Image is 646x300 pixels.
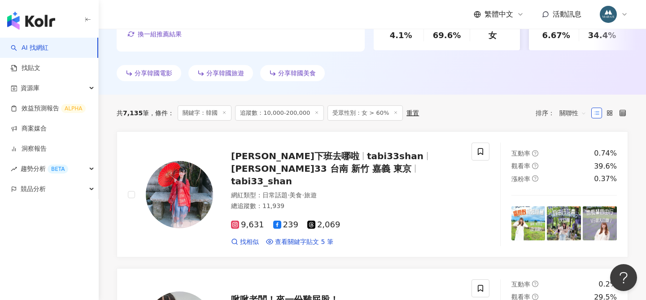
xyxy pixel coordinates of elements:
[489,30,497,41] div: 女
[117,109,149,117] div: 共 筆
[532,163,538,169] span: question-circle
[288,191,289,199] span: ·
[367,151,423,161] span: tabi33shan
[206,70,244,77] span: 分享韓國旅遊
[231,163,411,174] span: [PERSON_NAME]33 台南 新竹 嘉義 東京
[123,109,143,117] span: 7,135
[21,78,39,98] span: 資源庫
[127,27,182,41] button: 換一組推薦結果
[117,131,628,257] a: KOL Avatar[PERSON_NAME]下班去哪啦tabi33shan[PERSON_NAME]33 台南 新竹 嘉義 東京tabi33_shan網紅類型：日常話題·美食·旅遊總追蹤數：1...
[278,70,316,77] span: 分享韓國美食
[484,9,513,19] span: 繁體中文
[235,105,324,121] span: 追蹤數：10,000-200,000
[273,220,298,230] span: 239
[610,264,637,291] iframe: Help Scout Beacon - Open
[390,30,412,41] div: 4.1%
[231,220,264,230] span: 9,631
[11,64,40,73] a: 找貼文
[302,191,304,199] span: ·
[511,175,530,183] span: 漲粉率
[583,206,617,240] img: post-image
[48,165,68,174] div: BETA
[532,281,538,287] span: question-circle
[511,281,530,288] span: 互動率
[146,161,213,228] img: KOL Avatar
[231,238,259,247] a: 找相似
[594,161,617,171] div: 39.6%
[532,150,538,157] span: question-circle
[231,151,359,161] span: [PERSON_NAME]下班去哪啦
[11,144,47,153] a: 洞察報告
[511,206,546,240] img: post-image
[594,174,617,184] div: 0.37%
[327,105,403,121] span: 受眾性別：女 > 60%
[266,238,333,247] a: 查看關鍵字貼文 5 筆
[275,238,333,247] span: 查看關鍵字貼文 5 筆
[231,191,461,200] div: 網紅類型 ：
[11,43,48,52] a: searchAI 找網紅
[559,106,586,120] span: 關聯性
[600,6,617,23] img: 358735463_652854033541749_1509380869568117342_n.jpg
[240,238,259,247] span: 找相似
[511,150,530,157] span: 互動率
[547,206,581,240] img: post-image
[21,179,46,199] span: 競品分析
[406,109,419,117] div: 重置
[138,30,182,38] span: 換一組推薦結果
[289,191,302,199] span: 美食
[304,191,317,199] span: 旅遊
[231,202,461,211] div: 總追蹤數 ： 11,939
[231,176,292,187] span: tabi33_shan
[598,279,617,289] div: 0.2%
[542,30,570,41] div: 6.67%
[511,162,530,170] span: 觀看率
[594,148,617,158] div: 0.74%
[21,159,68,179] span: 趨勢分析
[178,105,231,121] span: 關鍵字：韓國
[11,166,17,172] span: rise
[536,106,591,120] div: 排序：
[135,70,172,77] span: 分享韓國電影
[307,220,340,230] span: 2,069
[149,109,174,117] span: 條件 ：
[262,191,288,199] span: 日常話題
[553,10,581,18] span: 活動訊息
[7,12,55,30] img: logo
[11,104,86,113] a: 效益預測報告ALPHA
[433,30,461,41] div: 69.6%
[11,124,47,133] a: 商案媒合
[588,30,616,41] div: 34.4%
[532,175,538,182] span: question-circle
[532,294,538,300] span: question-circle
